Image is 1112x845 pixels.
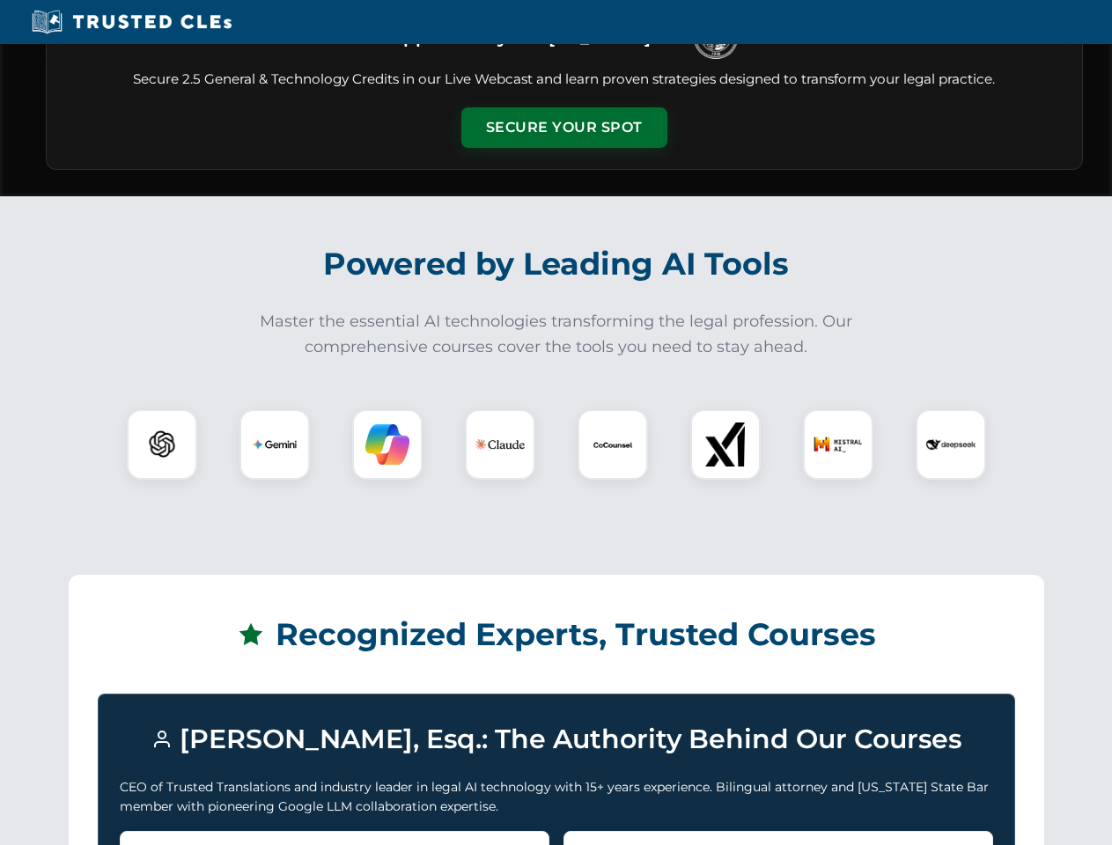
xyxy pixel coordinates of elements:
[136,419,188,470] img: ChatGPT Logo
[69,233,1044,295] h2: Powered by Leading AI Tools
[98,604,1015,665] h2: Recognized Experts, Trusted Courses
[352,409,423,480] div: Copilot
[690,409,761,480] div: xAI
[926,420,976,469] img: DeepSeek Logo
[120,716,993,763] h3: [PERSON_NAME], Esq.: The Authority Behind Our Courses
[461,107,667,148] button: Secure Your Spot
[127,409,197,480] div: ChatGPT
[916,409,986,480] div: DeepSeek
[365,422,409,467] img: Copilot Logo
[465,409,535,480] div: Claude
[239,409,310,480] div: Gemini
[703,422,747,467] img: xAI Logo
[814,420,863,469] img: Mistral AI Logo
[475,420,525,469] img: Claude Logo
[68,70,1061,90] p: Secure 2.5 General & Technology Credits in our Live Webcast and learn proven strategies designed ...
[591,422,635,467] img: CoCounsel Logo
[26,9,237,35] img: Trusted CLEs
[253,422,297,467] img: Gemini Logo
[578,409,648,480] div: CoCounsel
[248,309,865,360] p: Master the essential AI technologies transforming the legal profession. Our comprehensive courses...
[803,409,873,480] div: Mistral AI
[120,777,993,817] p: CEO of Trusted Translations and industry leader in legal AI technology with 15+ years experience....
